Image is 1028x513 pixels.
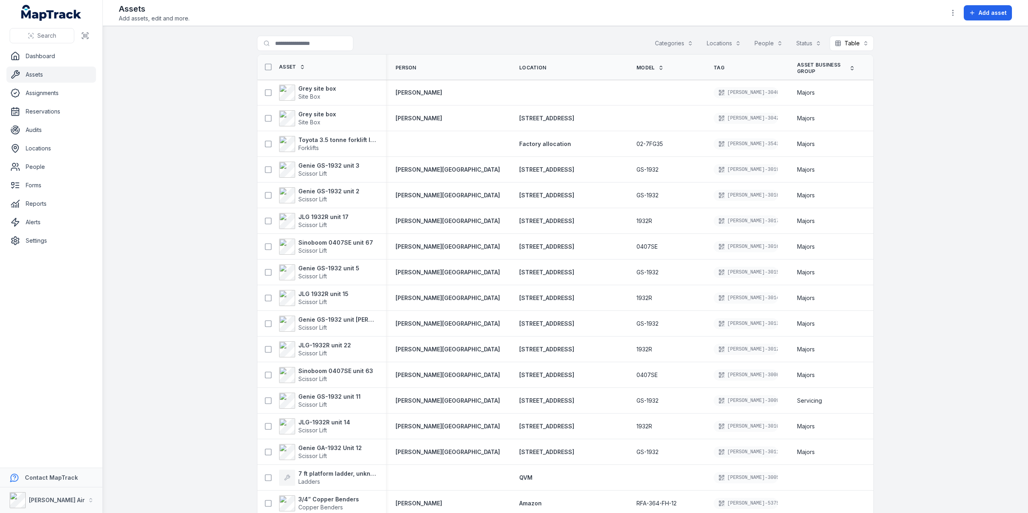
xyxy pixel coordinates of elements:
button: Search [10,28,74,43]
span: Add assets, edit and more. [119,14,190,22]
span: Scissor Lift [298,298,327,305]
span: Majors [797,320,815,328]
span: Person [396,65,416,71]
span: Scissor Lift [298,170,327,177]
button: Status [791,36,826,51]
span: Scissor Lift [298,324,327,331]
strong: Genie GS-1932 unit [PERSON_NAME] 7 [298,316,376,324]
span: Ladders [298,478,320,485]
a: 7 ft platform ladder, unknown brandLadders [279,470,376,486]
a: [STREET_ADDRESS] [519,217,574,225]
a: Audits [6,122,96,138]
a: Toyota 3.5 tonne forklift lpgForklifts [279,136,376,152]
div: [PERSON_NAME]-3013 [714,318,778,329]
div: [PERSON_NAME]-3005 [714,472,778,483]
div: [PERSON_NAME]-3012 [714,344,778,355]
strong: [PERSON_NAME][GEOGRAPHIC_DATA] [396,397,500,405]
div: [PERSON_NAME]-3011 [714,446,778,458]
a: Dashboard [6,48,96,64]
span: Copper Benders [298,504,343,511]
strong: JLG 1932R unit 17 [298,213,349,221]
strong: Genie GA-1932 Unit 12 [298,444,362,452]
a: Grey site boxSite Box [279,110,336,126]
button: Categories [650,36,698,51]
a: [PERSON_NAME][GEOGRAPHIC_DATA] [396,371,500,379]
span: Scissor Lift [298,350,327,357]
a: [STREET_ADDRESS] [519,320,574,328]
a: JLG 1932R unit 15Scissor Lift [279,290,349,306]
div: [PERSON_NAME]-3042 [714,113,778,124]
a: Alerts [6,214,96,230]
span: 0407SE [636,243,658,251]
span: Asset Business Group [797,62,846,75]
strong: Genie GS-1932 unit 2 [298,187,359,195]
a: [STREET_ADDRESS] [519,345,574,353]
a: Asset [279,64,305,70]
a: [PERSON_NAME][GEOGRAPHIC_DATA] [396,191,500,199]
strong: Grey site box [298,110,336,118]
span: Scissor Lift [298,427,327,434]
div: [PERSON_NAME]-3016 [714,241,778,252]
span: Majors [797,166,815,174]
a: [PERSON_NAME][GEOGRAPHIC_DATA] [396,448,500,456]
a: Amazon [519,499,542,507]
strong: [PERSON_NAME][GEOGRAPHIC_DATA] [396,243,500,251]
div: [PERSON_NAME]-3008 [714,369,778,381]
a: Sinoboom 0407SE unit 63Scissor Lift [279,367,373,383]
span: 02-7FG35 [636,140,663,148]
span: Site Box [298,93,320,100]
div: [PERSON_NAME]-3018 [714,190,778,201]
span: Majors [797,448,815,456]
a: Assignments [6,85,96,101]
strong: Genie GS-1932 unit 11 [298,393,361,401]
span: GS-1932 [636,448,659,456]
span: Site Box [298,119,320,126]
a: [PERSON_NAME][GEOGRAPHIC_DATA] [396,422,500,430]
a: Reservations [6,103,96,120]
a: [PERSON_NAME] [396,89,442,97]
a: Sinoboom 0407SE unit 67Scissor Lift [279,239,373,255]
span: Scissor Lift [298,452,327,459]
a: Genie GS-1932 unit 3Scissor Lift [279,162,359,178]
span: Majors [797,345,815,353]
a: [PERSON_NAME][GEOGRAPHIC_DATA] [396,320,500,328]
a: [PERSON_NAME][GEOGRAPHIC_DATA] [396,345,500,353]
a: Genie GS-1932 unit 11Scissor Lift [279,393,361,409]
span: GS-1932 [636,320,659,328]
span: Majors [797,114,815,122]
span: Majors [797,243,815,251]
a: [STREET_ADDRESS] [519,114,574,122]
span: Servicing [797,397,822,405]
span: Majors [797,371,815,379]
a: [STREET_ADDRESS] [519,166,574,174]
a: People [6,159,96,175]
a: [PERSON_NAME] [396,114,442,122]
span: [STREET_ADDRESS] [519,217,574,224]
a: [STREET_ADDRESS] [519,422,574,430]
span: 1932R [636,217,652,225]
a: Locations [6,140,96,156]
a: [STREET_ADDRESS] [519,397,574,405]
span: Tag [714,65,724,71]
span: [STREET_ADDRESS] [519,166,574,173]
span: [STREET_ADDRESS] [519,371,574,378]
span: Majors [797,140,815,148]
div: [PERSON_NAME]-3015 [714,267,778,278]
span: Scissor Lift [298,196,327,203]
strong: Sinoboom 0407SE unit 67 [298,239,373,247]
strong: JLG-1932R unit 14 [298,418,350,426]
a: Genie GS-1932 unit [PERSON_NAME] 7Scissor Lift [279,316,376,332]
span: Scissor Lift [298,401,327,408]
div: [PERSON_NAME]-3019 [714,164,778,175]
span: RFA-364-FH-12 [636,499,677,507]
strong: [PERSON_NAME][GEOGRAPHIC_DATA] [396,166,500,174]
strong: Contact MapTrack [25,474,78,481]
div: [PERSON_NAME]-3010 [714,421,778,432]
span: [STREET_ADDRESS] [519,397,574,404]
span: Scissor Lift [298,221,327,228]
span: Add asset [979,9,1007,17]
a: Settings [6,233,96,249]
